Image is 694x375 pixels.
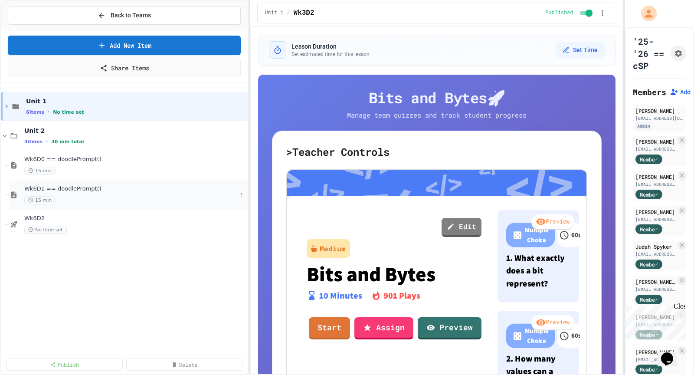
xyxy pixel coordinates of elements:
[291,42,370,51] h3: Lesson Duration
[8,59,241,77] a: Share Items
[545,8,594,18] div: Content is published and visible to students
[572,331,582,341] p: 60 s
[383,289,420,302] p: 901 Plays
[633,35,667,72] h1: '25-'26 == cSP
[531,315,574,331] div: Preview
[24,156,246,163] span: Wk6D0 == doodlePrompt()
[287,10,290,16] span: /
[531,214,574,230] div: Preview
[635,216,676,223] div: [EMAIL_ADDRESS][DOMAIN_NAME]
[6,359,123,371] a: Publish
[24,127,246,135] span: Unit 2
[635,243,676,250] div: Judah Spyker
[8,36,241,55] a: Add New Item
[354,317,413,339] a: Assign
[635,138,676,145] div: [PERSON_NAME]
[24,185,237,193] span: Wk6D1 == doodlePrompt()
[572,230,582,240] p: 60 s
[418,317,481,339] a: Preview
[635,173,676,181] div: [PERSON_NAME]
[126,359,243,371] a: Delete
[640,225,658,233] span: Member
[24,215,246,222] span: Wk6D2
[671,46,686,61] button: Assignment Settings
[307,263,482,285] p: Bits and Bytes
[635,208,676,216] div: [PERSON_NAME]
[635,286,676,293] div: [EMAIL_ADDRESS][DOMAIN_NAME]
[24,196,56,204] span: 15 min
[556,42,605,58] button: Set Time
[640,296,658,303] span: Member
[635,107,684,115] div: [PERSON_NAME]
[640,191,658,198] span: Member
[3,3,60,55] div: Chat with us now!Close
[635,122,652,130] div: Admin
[48,109,49,115] span: •
[319,289,362,302] p: 10 Minutes
[291,51,370,58] p: Set estimated time for this lesson
[286,145,587,159] h5: > Teacher Controls
[237,191,246,199] button: More options
[658,340,685,366] iframe: chat widget
[111,11,151,20] span: Back to Teams
[670,88,691,96] button: Add
[635,251,676,257] div: [EMAIL_ADDRESS][DOMAIN_NAME]
[53,109,84,115] span: No time set
[622,303,685,339] iframe: chat widget
[272,89,602,107] h4: Bits and Bytes 🚀
[635,181,676,187] div: [EMAIL_ADDRESS][DOMAIN_NAME]
[635,356,676,363] div: [EMAIL_ADDRESS][DOMAIN_NAME]
[26,109,44,115] span: 6 items
[506,251,571,289] p: 1. What exactly does a bit represent?
[640,365,658,373] span: Member
[24,139,43,145] span: 3 items
[339,110,534,120] p: Manage team quizzes and track student progress
[635,115,684,122] div: [EMAIL_ADDRESS][DOMAIN_NAME]
[309,317,350,339] a: Start
[525,326,549,345] p: Multiple Choice
[635,348,676,356] div: [PERSON_NAME]
[640,155,658,163] span: Member
[442,218,481,237] a: Edit
[24,226,67,234] span: No time set
[635,146,676,152] div: [EMAIL_ADDRESS][DOMAIN_NAME]
[8,6,241,25] button: Back to Teams
[265,10,283,16] span: Unit 1
[26,97,246,105] span: Unit 1
[525,225,549,244] p: Multiple Choice
[635,278,676,286] div: [PERSON_NAME] [PERSON_NAME]
[24,167,56,175] span: 15 min
[294,8,314,18] span: Wk3D2
[545,10,573,16] span: Published
[640,260,658,268] span: Member
[632,3,659,23] div: My Account
[51,139,84,145] span: 30 min total
[320,243,346,254] div: Medium
[633,86,666,98] h2: Members
[46,138,48,145] span: •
